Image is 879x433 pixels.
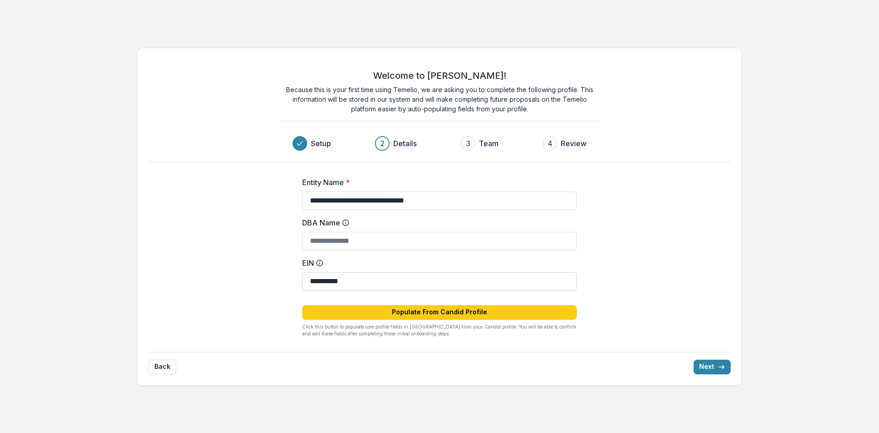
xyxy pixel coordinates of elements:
h3: Setup [311,138,331,149]
p: Click this button to populate core profile fields in [GEOGRAPHIC_DATA] from your Candid profile. ... [302,323,577,337]
p: Because this is your first time using Temelio, we are asking you to complete the following profil... [279,85,600,114]
label: EIN [302,258,571,269]
label: Entity Name [302,177,571,188]
h2: Welcome to [PERSON_NAME]! [373,70,506,81]
div: Progress [293,136,586,151]
button: Populate From Candid Profile [302,305,577,320]
div: 4 [548,138,553,149]
label: DBA Name [302,217,571,228]
button: Next [694,360,731,374]
h3: Details [393,138,417,149]
h3: Review [561,138,586,149]
button: Back [148,360,176,374]
h3: Team [479,138,499,149]
div: 3 [466,138,470,149]
div: 2 [380,138,385,149]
